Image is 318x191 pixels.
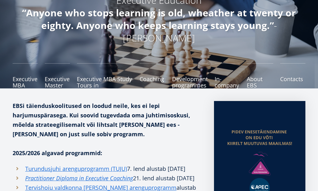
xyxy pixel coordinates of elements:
[13,7,305,44] h4: - [PERSON_NAME]
[13,149,102,157] strong: 2025/2026 algavad programmid:
[13,164,201,173] li: 7. lend alustab [DATE]
[140,63,165,101] a: Coaching
[13,173,201,183] li: . lend alustab [DATE]
[133,174,139,182] i: 21
[25,174,133,182] em: Practitioner Diploma in Executive Coaching
[22,6,296,32] em: “Anyone who stops learning is old, wheather at twenty or eighty. Anyone who keeps learning stays ...
[172,63,208,101] a: Development programmes
[13,63,38,101] a: Executive MBA
[77,63,133,101] a: Executive MBA Study Tours in [GEOGRAPHIC_DATA]
[247,63,273,101] a: About EBS Executive Education
[25,173,133,183] a: Practitioner Diploma in Executive Coaching
[280,63,305,101] a: Contacts
[215,63,240,101] a: In-company training
[45,63,70,101] a: Executive Master OD
[13,102,190,138] strong: EBSi täienduskoolitused on loodud neile, kes ei lepi harjumuspärasega. Kui soovid tugevdada oma j...
[25,164,127,173] a: Turundusjuhi arenguprogramm (TUJU)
